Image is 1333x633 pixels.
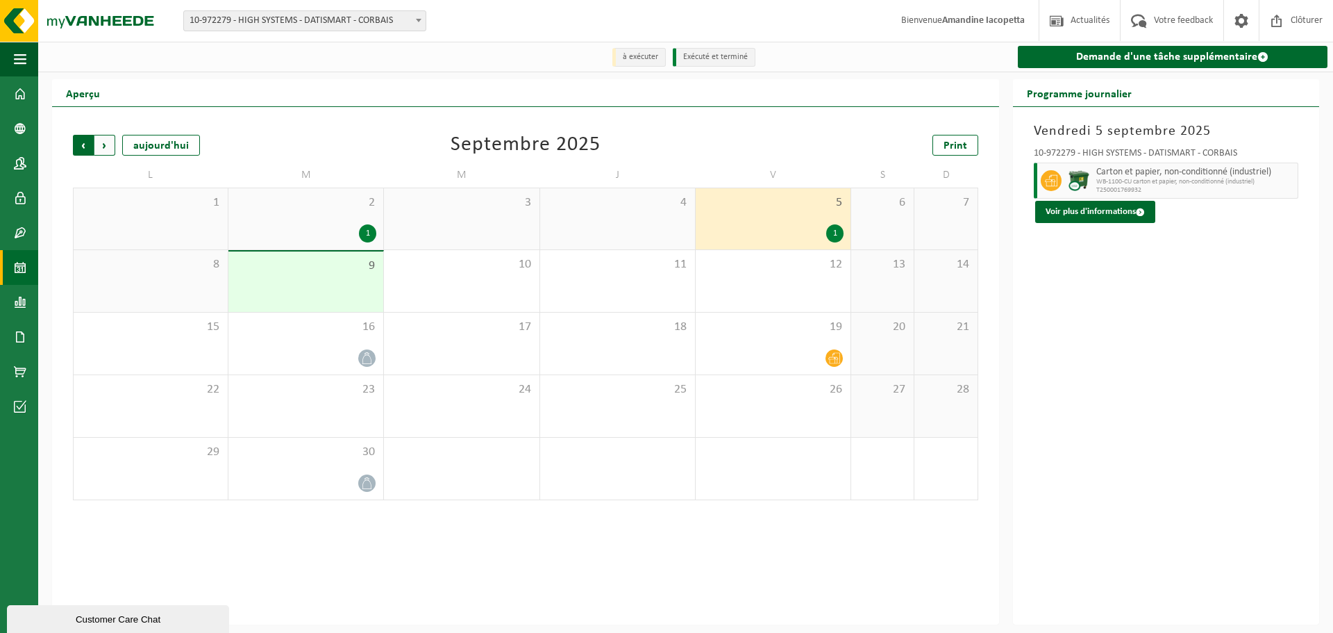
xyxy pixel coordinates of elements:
[391,257,532,272] span: 10
[1068,170,1089,191] img: WB-1100-CU
[391,320,532,335] span: 17
[858,382,907,397] span: 27
[235,258,376,274] span: 9
[921,320,970,335] span: 21
[932,135,978,156] a: Print
[384,163,539,188] td: M
[7,602,232,633] iframe: chat widget
[359,224,376,242] div: 1
[235,445,376,460] span: 30
[703,257,844,272] span: 12
[184,11,426,31] span: 10-972279 - HIGH SYSTEMS - DATISMART - CORBAIS
[1096,167,1294,178] span: Carton et papier, non-conditionné (industriel)
[703,320,844,335] span: 19
[73,135,94,156] span: Précédent
[235,382,376,397] span: 23
[94,135,115,156] span: Suivant
[52,79,114,106] h2: Aperçu
[612,48,666,67] li: à exécuter
[183,10,426,31] span: 10-972279 - HIGH SYSTEMS - DATISMART - CORBAIS
[858,257,907,272] span: 13
[921,257,970,272] span: 14
[1096,178,1294,186] span: WB-1100-CU carton et papier, non-conditionné (industriel)
[826,224,844,242] div: 1
[942,15,1025,26] strong: Amandine Iacopetta
[921,382,970,397] span: 28
[547,320,688,335] span: 18
[673,48,755,67] li: Exécuté et terminé
[451,135,601,156] div: Septembre 2025
[914,163,978,188] td: D
[81,195,221,211] span: 1
[1013,79,1146,106] h2: Programme journalier
[81,257,221,272] span: 8
[858,195,907,211] span: 6
[540,163,696,188] td: J
[391,382,532,397] span: 24
[944,140,967,151] span: Print
[228,163,384,188] td: M
[122,135,200,156] div: aujourd'hui
[1034,121,1298,142] h3: Vendredi 5 septembre 2025
[81,382,221,397] span: 22
[1018,46,1327,68] a: Demande d'une tâche supplémentaire
[1034,149,1298,163] div: 10-972279 - HIGH SYSTEMS - DATISMART - CORBAIS
[547,382,688,397] span: 25
[696,163,851,188] td: V
[858,320,907,335] span: 20
[235,195,376,211] span: 2
[1035,201,1155,223] button: Voir plus d'informations
[81,320,221,335] span: 15
[547,257,688,272] span: 11
[1096,186,1294,195] span: T250001769932
[391,195,532,211] span: 3
[547,195,688,211] span: 4
[921,195,970,211] span: 7
[73,163,228,188] td: L
[703,382,844,397] span: 26
[703,195,844,211] span: 5
[851,163,914,188] td: S
[81,445,221,460] span: 29
[235,320,376,335] span: 16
